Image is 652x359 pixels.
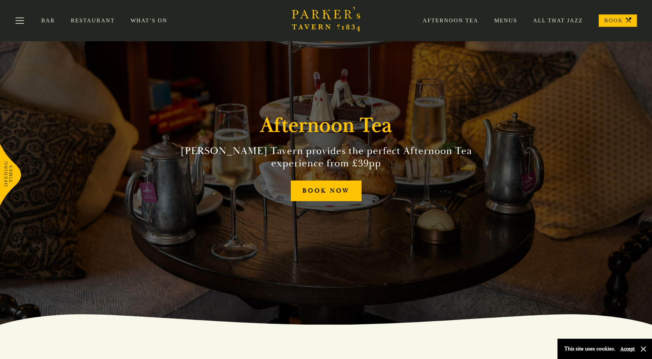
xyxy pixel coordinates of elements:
[620,346,635,352] button: Accept
[564,344,615,354] p: This site uses cookies.
[640,346,647,352] button: Close and accept
[291,181,362,202] a: BOOK NOW
[260,113,392,138] h1: Afternoon Tea
[169,145,483,170] h2: [PERSON_NAME] Tavern provides the perfect Afternoon Tea experience from £39pp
